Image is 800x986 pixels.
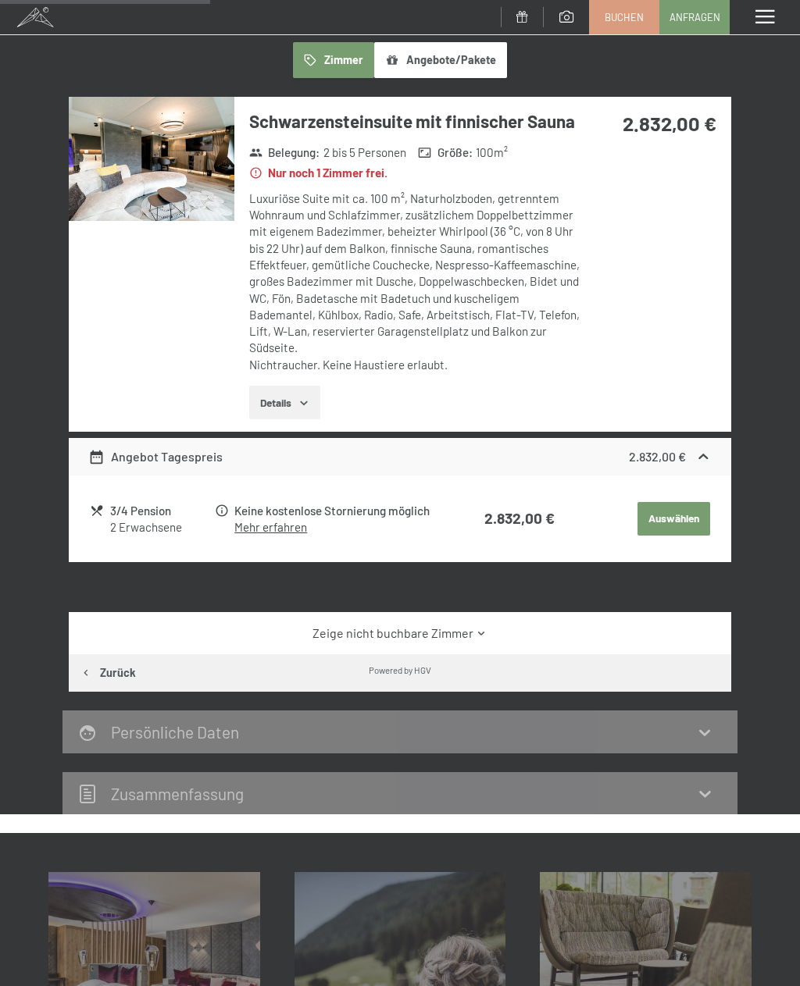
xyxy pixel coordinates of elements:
a: Anfragen [660,1,729,34]
a: Buchen [590,1,659,34]
strong: Nur noch 1 Zimmer frei. [249,165,388,181]
span: 2 bis 5 Personen [323,144,406,161]
div: Angebot Tagespreis [88,447,223,466]
div: Angebot Tagespreis2.832,00 € [69,438,731,475]
strong: Größe : [418,144,473,161]
button: Auswählen [637,502,709,536]
a: Mehr erfahren [234,520,307,534]
div: Powered by HGV [369,664,431,676]
div: Keine kostenlose Stornierung möglich [234,502,460,520]
span: 100 m² [476,144,508,161]
strong: 2.832,00 € [629,449,686,464]
a: Zeige nicht buchbare Zimmer [88,625,711,642]
h2: Zusammen­fassung [111,784,244,803]
h3: Schwarzensteinsuite mit finnischer Sauna [249,109,582,133]
div: Luxuriöse Suite mit ca. 100 m², Naturholzboden, getrenntem Wohnraum und Schlafzimmer, zusätzliche... [249,190,582,373]
img: mss_renderimg.php [69,97,234,221]
button: Zimmer [293,42,374,78]
button: Angebote/Pakete [374,42,507,78]
strong: Belegung : [249,144,320,161]
strong: 2.832,00 € [623,111,716,135]
button: Details [249,386,320,420]
span: Buchen [605,10,644,24]
div: 2 Erwachsene [110,519,213,536]
strong: 2.832,00 € [484,509,555,527]
button: Zurück [69,654,147,692]
div: 3/4 Pension [110,502,213,520]
h2: Persönliche Daten [111,722,239,742]
span: Anfragen [670,10,720,24]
